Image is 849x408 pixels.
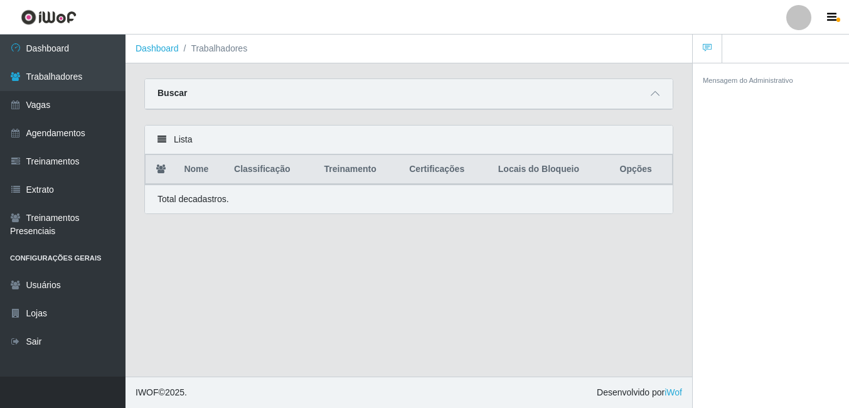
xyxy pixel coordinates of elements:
[597,386,682,399] span: Desenvolvido por
[125,35,692,63] nav: breadcrumb
[179,42,248,55] li: Trabalhadores
[158,193,229,206] p: Total de cadastros.
[158,88,187,98] strong: Buscar
[136,387,159,397] span: IWOF
[21,9,77,25] img: CoreUI Logo
[402,155,491,185] th: Certificações
[145,126,673,154] div: Lista
[612,155,673,185] th: Opções
[136,386,187,399] span: © 2025 .
[176,155,227,185] th: Nome
[491,155,612,185] th: Locais do Bloqueio
[665,387,682,397] a: iWof
[703,77,793,84] small: Mensagem do Administrativo
[317,155,402,185] th: Treinamento
[136,43,179,53] a: Dashboard
[227,155,317,185] th: Classificação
